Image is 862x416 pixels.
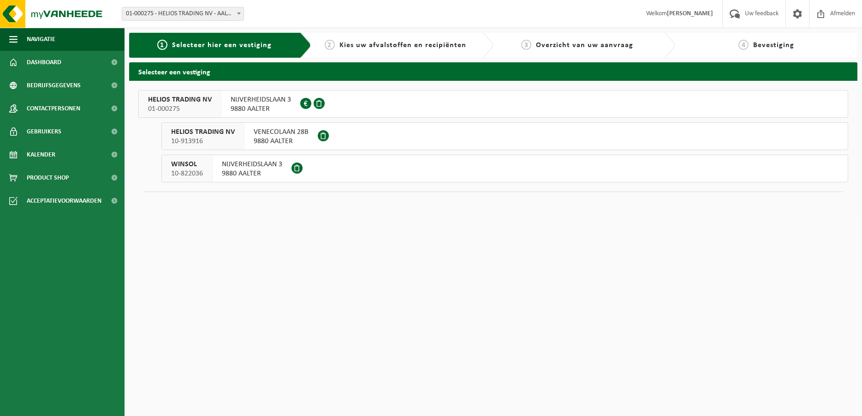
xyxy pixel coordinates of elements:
span: 2 [325,40,335,50]
span: WINSOL [171,160,203,169]
span: 01-000275 - HELIOS TRADING NV - AALTER [122,7,244,20]
span: HELIOS TRADING NV [171,127,235,137]
button: HELIOS TRADING NV 01-000275 NIJVERHEIDSLAAN 39880 AALTER [138,90,848,118]
strong: [PERSON_NAME] [667,10,713,17]
span: 4 [738,40,749,50]
span: Bedrijfsgegevens [27,74,81,97]
span: 10-913916 [171,137,235,146]
span: Kies uw afvalstoffen en recipiënten [339,42,466,49]
span: HELIOS TRADING NV [148,95,212,104]
span: VENECOLAAN 28B [254,127,309,137]
span: 9880 AALTER [254,137,309,146]
span: Navigatie [27,28,55,51]
span: NIJVERHEIDSLAAN 3 [231,95,291,104]
button: WINSOL 10-822036 NIJVERHEIDSLAAN 39880 AALTER [161,155,848,182]
span: 9880 AALTER [231,104,291,114]
span: 01-000275 [148,104,212,114]
span: 3 [521,40,531,50]
span: Bevestiging [753,42,794,49]
span: Dashboard [27,51,61,74]
span: Kalender [27,143,55,166]
span: 9880 AALTER [222,169,282,178]
span: 10-822036 [171,169,203,178]
span: NIJVERHEIDSLAAN 3 [222,160,282,169]
span: Acceptatievoorwaarden [27,189,101,212]
span: 1 [157,40,167,50]
h2: Selecteer een vestiging [129,62,857,80]
span: Product Shop [27,166,69,189]
span: 01-000275 - HELIOS TRADING NV - AALTER [122,7,244,21]
button: HELIOS TRADING NV 10-913916 VENECOLAAN 28B9880 AALTER [161,122,848,150]
span: Selecteer hier een vestiging [172,42,272,49]
span: Gebruikers [27,120,61,143]
span: Overzicht van uw aanvraag [536,42,633,49]
span: Contactpersonen [27,97,80,120]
